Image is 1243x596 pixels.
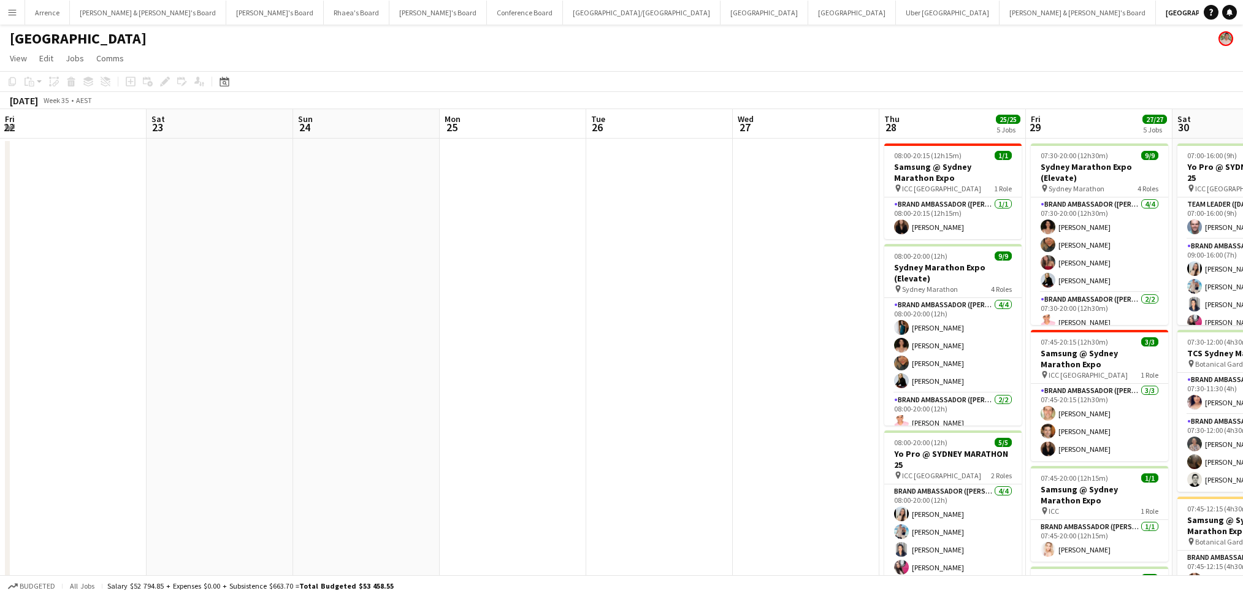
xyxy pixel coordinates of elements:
[1000,1,1156,25] button: [PERSON_NAME] & [PERSON_NAME]'s Board
[67,581,97,590] span: All jobs
[808,1,896,25] button: [GEOGRAPHIC_DATA]
[20,582,55,590] span: Budgeted
[896,1,1000,25] button: Uber [GEOGRAPHIC_DATA]
[299,581,394,590] span: Total Budgeted $53 458.55
[324,1,389,25] button: Rhaea's Board
[6,579,57,593] button: Budgeted
[721,1,808,25] button: [GEOGRAPHIC_DATA]
[487,1,563,25] button: Conference Board
[563,1,721,25] button: [GEOGRAPHIC_DATA]/[GEOGRAPHIC_DATA]
[25,1,70,25] button: Arrence
[1218,31,1233,46] app-user-avatar: Arrence Torres
[226,1,324,25] button: [PERSON_NAME]'s Board
[107,581,394,590] div: Salary $52 794.85 + Expenses $0.00 + Subsistence $663.70 =
[70,1,226,25] button: [PERSON_NAME] & [PERSON_NAME]'s Board
[389,1,487,25] button: [PERSON_NAME]'s Board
